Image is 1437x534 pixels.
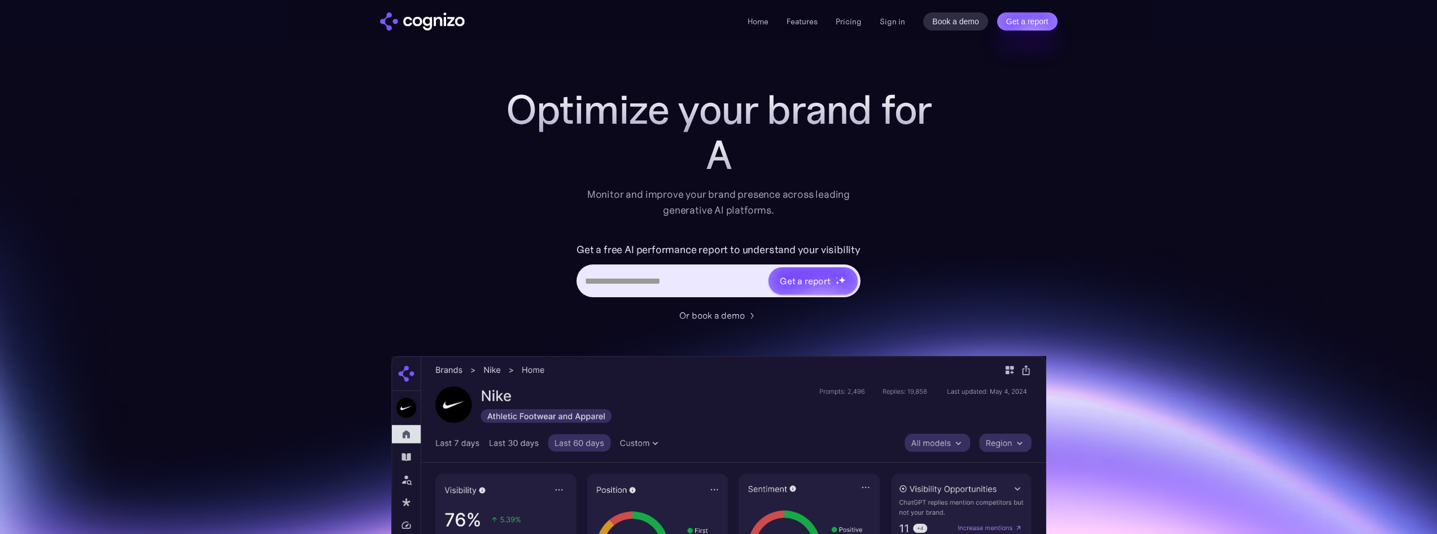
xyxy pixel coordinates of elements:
img: star [838,276,846,284]
a: Or book a demo [679,309,758,322]
a: Sign in [880,15,905,28]
a: Features [787,16,818,27]
img: star [836,277,837,279]
a: Get a reportstarstarstar [767,266,859,296]
h1: Optimize your brand for [493,87,945,132]
form: Hero URL Input Form [576,241,861,303]
img: star [836,281,840,285]
label: Get a free AI performance report to understand your visibility [576,241,861,259]
div: Monitor and improve your brand presence across leading generative AI platforms. [580,186,858,218]
div: Get a report [780,274,831,288]
a: Book a demo [923,12,988,31]
div: A [493,132,945,177]
a: home [380,12,465,31]
a: Pricing [836,16,862,27]
a: Home [748,16,768,27]
div: Or book a demo [679,309,745,322]
a: Get a report [997,12,1058,31]
img: cognizo logo [380,12,465,31]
